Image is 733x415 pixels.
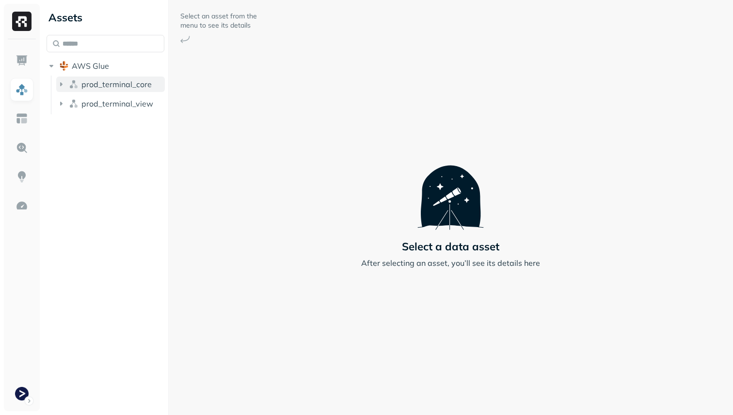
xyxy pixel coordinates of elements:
[180,36,190,43] img: Arrow
[16,54,28,67] img: Dashboard
[15,387,29,400] img: Terminal
[12,12,32,31] img: Ryft
[16,112,28,125] img: Asset Explorer
[47,58,164,74] button: AWS Glue
[69,79,79,89] img: namespace
[69,99,79,108] img: namespace
[402,240,499,253] p: Select a data asset
[417,146,484,230] img: Telescope
[59,61,69,71] img: root
[16,170,28,183] img: Insights
[72,61,109,71] span: AWS Glue
[81,79,152,89] span: prod_terminal_core
[47,10,164,25] div: Assets
[16,141,28,154] img: Query Explorer
[56,96,165,111] button: prod_terminal_view
[56,77,165,92] button: prod_terminal_core
[81,99,153,108] span: prod_terminal_view
[16,200,28,212] img: Optimization
[16,83,28,96] img: Assets
[180,12,258,30] p: Select an asset from the menu to see its details
[361,257,540,269] p: After selecting an asset, you’ll see its details here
